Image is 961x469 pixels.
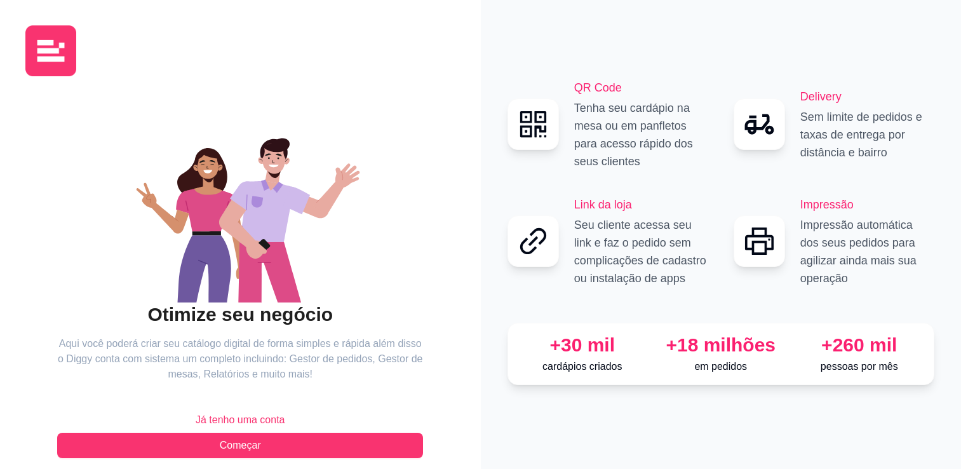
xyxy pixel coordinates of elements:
[800,108,934,161] p: Sem limite de pedidos e taxas de entrega por distância e bairro
[57,302,423,327] h2: Otimize seu negócio
[574,99,708,170] p: Tenha seu cardápio na mesa ou em panfletos para acesso rápido dos seus clientes
[57,407,423,433] button: Já tenho uma conta
[800,216,934,287] p: Impressão automática dos seus pedidos para agilizar ainda mais sua operação
[795,359,924,374] p: pessoas por mês
[800,196,934,214] h2: Impressão
[574,79,708,97] h2: QR Code
[57,433,423,458] button: Começar
[518,334,647,357] div: +30 mil
[57,112,423,302] div: animation
[25,25,76,76] img: logo
[800,88,934,105] h2: Delivery
[57,336,423,382] article: Aqui você poderá criar seu catálogo digital de forma simples e rápida além disso o Diggy conta co...
[795,334,924,357] div: +260 mil
[574,216,708,287] p: Seu cliente acessa seu link e faz o pedido sem complicações de cadastro ou instalação de apps
[657,359,785,374] p: em pedidos
[518,359,647,374] p: cardápios criados
[657,334,785,357] div: +18 milhões
[574,196,708,214] h2: Link da loja
[220,438,261,453] span: Começar
[196,412,285,428] span: Já tenho uma conta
